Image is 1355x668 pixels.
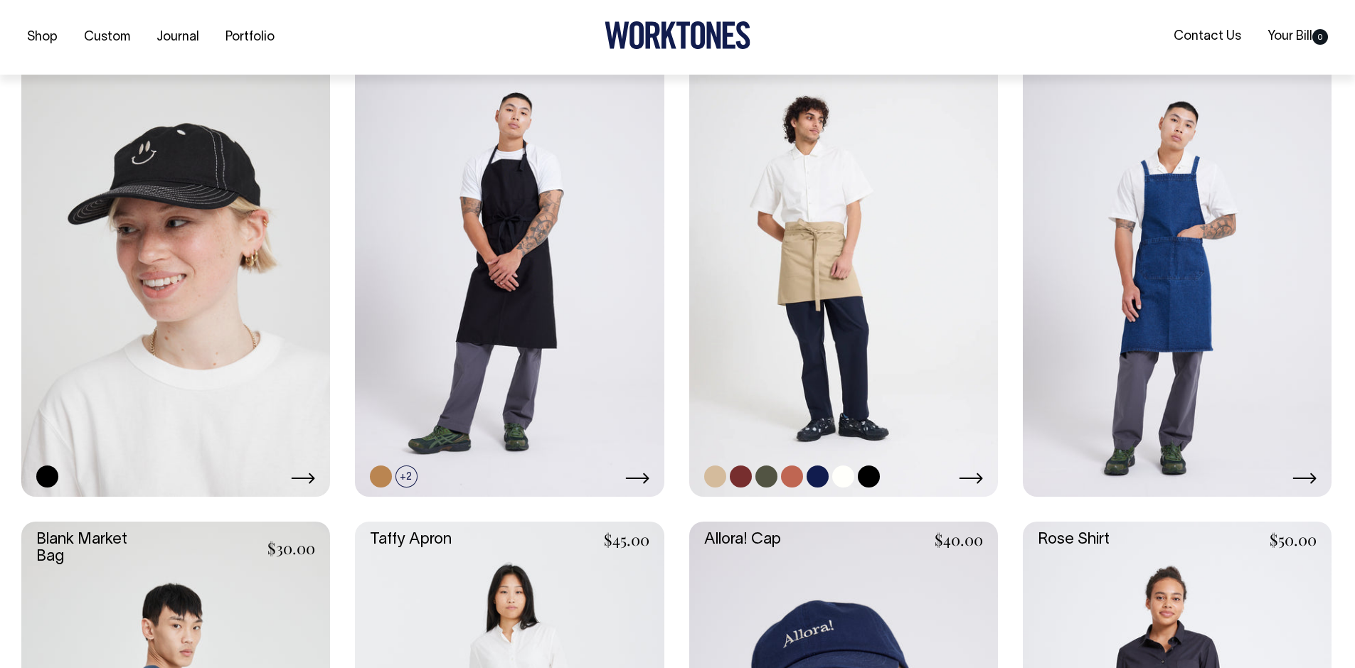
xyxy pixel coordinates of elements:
a: Your Bill0 [1262,25,1334,48]
a: Portfolio [220,26,280,49]
span: +2 [395,465,418,487]
a: Contact Us [1168,25,1247,48]
span: 0 [1312,29,1328,45]
a: Shop [21,26,63,49]
a: Journal [151,26,205,49]
a: Custom [78,26,136,49]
